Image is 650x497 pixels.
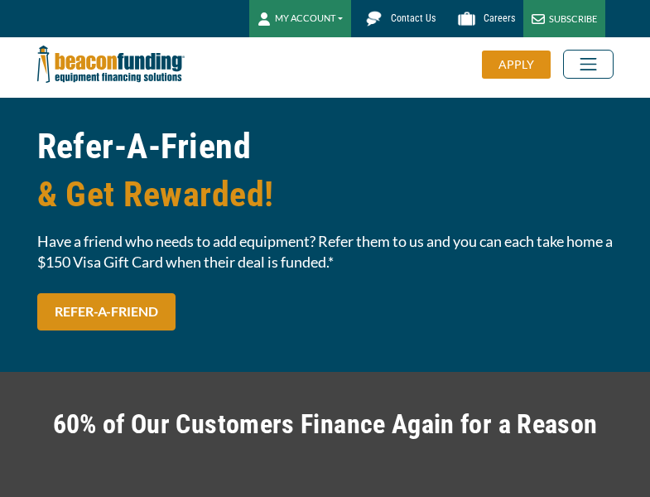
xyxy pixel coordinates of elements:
a: Contact Us [351,4,444,33]
img: Beacon Funding Corporation logo [37,37,185,91]
h2: 60% of Our Customers Finance Again for a Reason [37,405,614,443]
img: Beacon Funding chat [359,4,388,33]
a: Careers [444,4,523,33]
span: Contact Us [391,12,436,24]
a: REFER-A-FRIEND [37,293,176,331]
h1: Refer-A-Friend [37,123,614,219]
span: Careers [484,12,515,24]
span: Have a friend who needs to add equipment? Refer them to us and you can each take home a $150 Visa... [37,231,614,273]
button: Toggle navigation [563,50,614,79]
a: APPLY [482,51,563,79]
span: & Get Rewarded! [37,171,614,219]
img: Beacon Funding Careers [452,4,481,33]
div: APPLY [482,51,551,79]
